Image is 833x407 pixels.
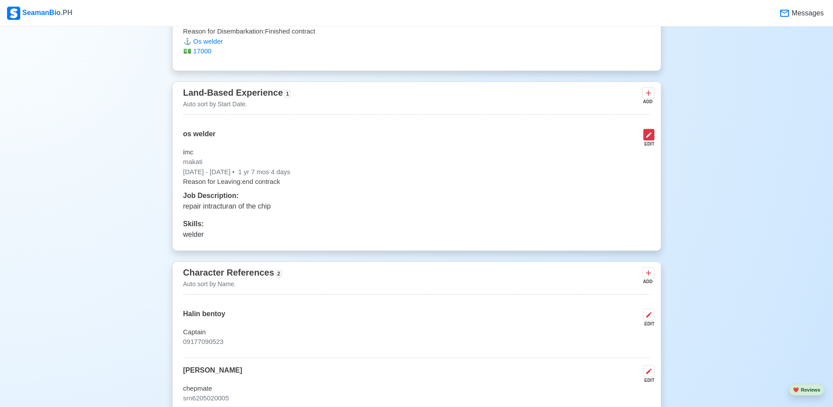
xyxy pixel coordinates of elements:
[790,8,824,19] span: Messages
[285,90,290,97] span: 1
[7,7,72,20] div: SeamanBio
[183,327,650,337] p: Captain
[183,26,650,37] p: Reason for Disembarkation: Finished contract
[7,7,20,20] img: Logo
[183,309,226,327] p: Halin bentoy
[640,141,655,147] div: EDIT
[183,177,650,187] p: Reason for Leaving: end contrack
[232,168,234,175] span: •
[183,229,650,240] p: welder
[183,384,650,394] p: chepmate
[276,270,281,277] span: 2
[237,168,291,175] span: 1 yr 7 mos 4 days
[183,220,204,228] b: Skills:
[640,321,655,327] div: EDIT
[183,46,650,56] p: 17000
[183,337,650,347] p: 09177090523
[183,157,650,167] p: makati
[183,37,192,45] span: anchor
[640,377,655,384] div: EDIT
[183,100,290,109] p: Auto sort by Start Date.
[183,393,650,403] p: srn6205020005
[793,387,799,392] span: heart
[183,167,650,177] p: [DATE] - [DATE]
[183,192,239,199] b: Job Description:
[642,278,653,285] div: ADD
[183,268,274,277] span: Character References
[183,47,192,55] span: money
[183,88,283,97] span: Land-Based Experience
[61,9,73,16] span: .PH
[183,147,650,157] p: imc
[183,37,650,47] p: Os welder
[183,201,650,212] p: repair intracturan of the chip
[789,384,824,396] button: heartReviews
[642,98,653,105] div: ADD
[183,129,216,147] p: os welder
[183,365,242,384] p: [PERSON_NAME]
[183,280,281,289] p: Auto sort by Name.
